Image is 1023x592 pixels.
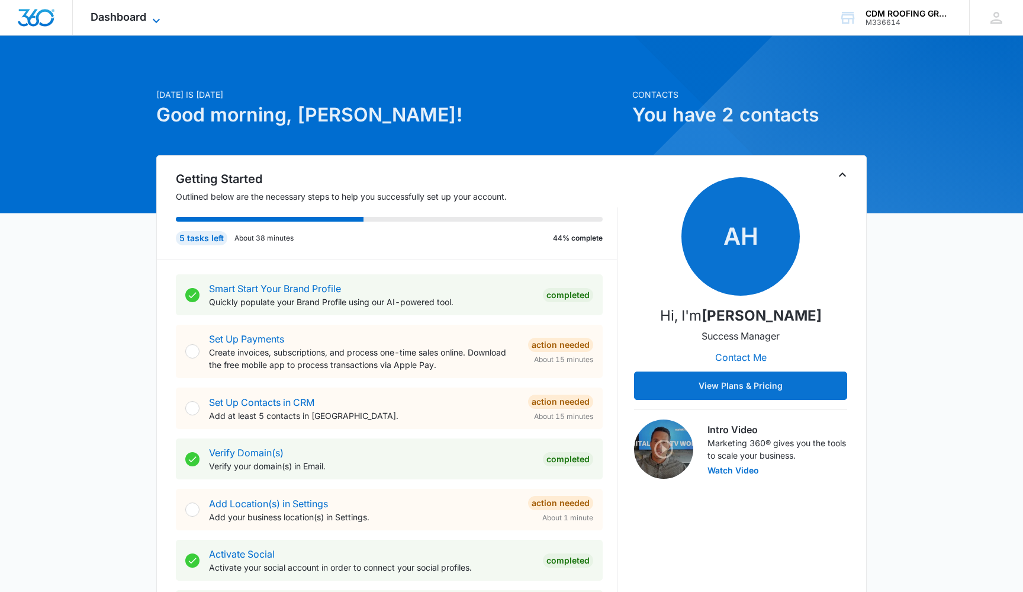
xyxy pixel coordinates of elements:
span: About 1 minute [542,513,593,523]
div: Action Needed [528,395,593,409]
div: Action Needed [528,338,593,352]
p: Verify your domain(s) in Email. [209,460,533,472]
p: Add your business location(s) in Settings. [209,511,519,523]
a: Set Up Payments [209,333,284,345]
button: Toggle Collapse [835,168,850,182]
strong: [PERSON_NAME] [702,307,822,324]
p: Outlined below are the necessary steps to help you successfully set up your account. [176,190,617,203]
img: Intro Video [634,420,693,479]
a: Set Up Contacts in CRM [209,396,314,408]
p: 44% complete [553,233,603,244]
p: Create invoices, subscriptions, and process one-time sales online. Download the free mobile app t... [209,346,519,371]
p: [DATE] is [DATE] [156,88,625,101]
div: 5 tasks left [176,231,227,245]
h2: Getting Started [176,170,617,188]
span: AH [681,177,800,296]
p: Success Manager [702,329,780,343]
h1: Good morning, [PERSON_NAME]! [156,101,625,129]
div: Completed [543,288,593,302]
p: Add at least 5 contacts in [GEOGRAPHIC_DATA]. [209,409,519,422]
a: Activate Social [209,548,275,560]
span: About 15 minutes [534,354,593,365]
div: Action Needed [528,496,593,510]
a: Smart Start Your Brand Profile [209,283,341,295]
div: account id [866,18,952,27]
p: About 38 minutes [234,233,294,244]
span: Dashboard [91,11,146,23]
button: Contact Me [703,343,778,372]
button: Watch Video [707,466,759,475]
div: account name [866,9,952,18]
h3: Intro Video [707,423,847,437]
a: Verify Domain(s) [209,447,284,459]
p: Contacts [632,88,867,101]
p: Activate your social account in order to connect your social profiles. [209,561,533,574]
div: Completed [543,553,593,568]
p: Quickly populate your Brand Profile using our AI-powered tool. [209,296,533,308]
button: View Plans & Pricing [634,372,847,400]
h1: You have 2 contacts [632,101,867,129]
span: About 15 minutes [534,411,593,422]
p: Hi, I'm [660,305,822,327]
div: Completed [543,452,593,466]
a: Add Location(s) in Settings [209,498,328,510]
p: Marketing 360® gives you the tools to scale your business. [707,437,847,462]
